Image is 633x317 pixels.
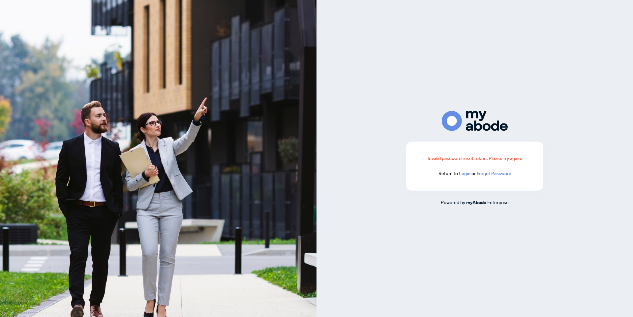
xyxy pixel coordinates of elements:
[422,170,527,177] div: Return to or
[441,199,465,205] span: Powered by
[466,199,486,206] a: myAbode
[459,171,470,176] a: Login
[422,155,527,162] div: Invalid password reset token. Please try again.
[477,171,511,176] a: Forgot Password
[487,199,509,205] span: Enterprise
[442,111,508,131] img: ma-logo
